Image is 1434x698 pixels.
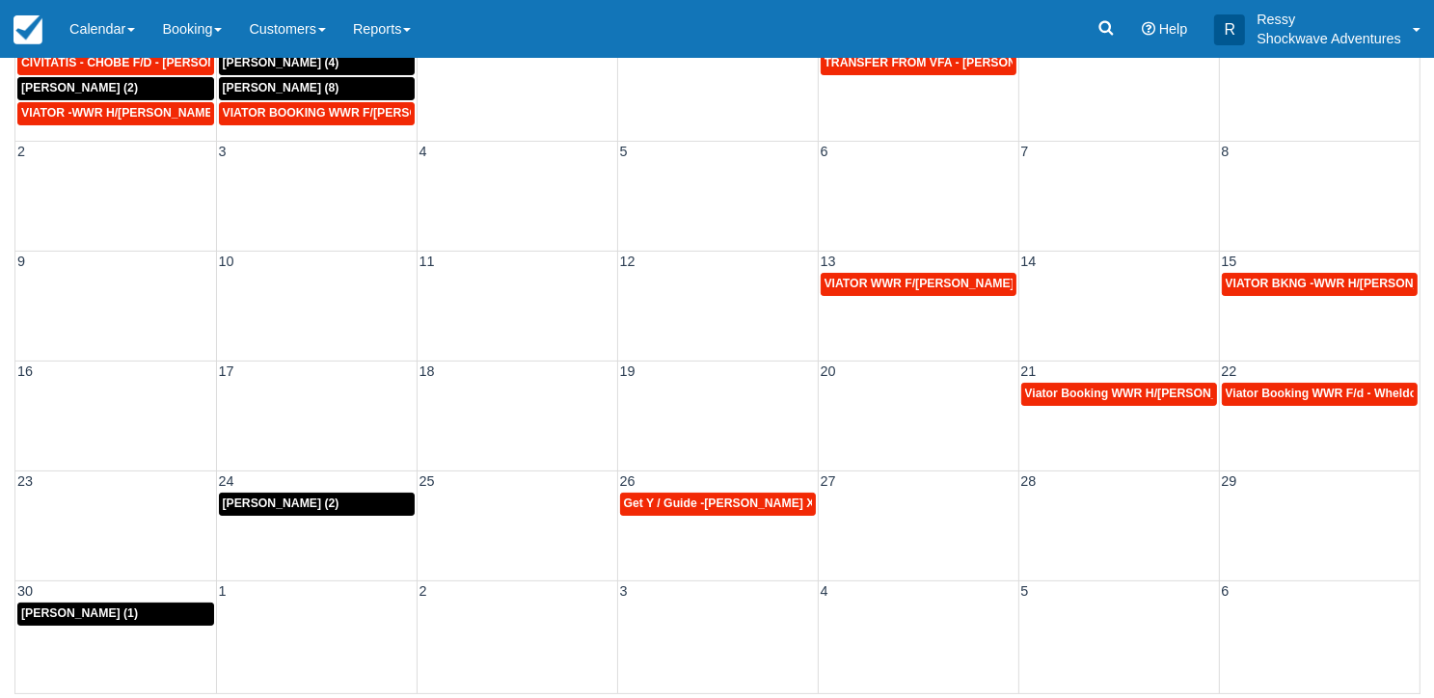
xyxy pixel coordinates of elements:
[21,81,138,94] span: [PERSON_NAME] (2)
[15,363,35,379] span: 16
[21,56,300,69] span: CIVITATIS - CHOBE F/D - [PERSON_NAME] X 1 (1)
[825,277,1042,290] span: VIATOR WWR F/[PERSON_NAME] 2 (2)
[223,56,339,69] span: [PERSON_NAME] (4)
[825,56,1197,69] span: TRANSFER FROM VFA - [PERSON_NAME] X 7 adults + 2 adults (9)
[1025,387,1285,400] span: Viator Booking WWR H/[PERSON_NAME] 2 (2)
[1257,29,1401,48] p: Shockwave Adventures
[217,144,229,159] span: 3
[821,52,1016,75] a: TRANSFER FROM VFA - [PERSON_NAME] X 7 adults + 2 adults (9)
[14,15,42,44] img: checkfront-main-nav-mini-logo.png
[418,473,437,489] span: 25
[1021,383,1217,406] a: Viator Booking WWR H/[PERSON_NAME] 2 (2)
[217,473,236,489] span: 24
[624,497,839,510] span: Get Y / Guide -[PERSON_NAME] X2 (2)
[1019,254,1039,269] span: 14
[1019,363,1039,379] span: 21
[1019,473,1039,489] span: 28
[1220,583,1231,599] span: 6
[1222,383,1419,406] a: Viator Booking WWR F/d - Wheldon, April X 3 (3)
[618,254,637,269] span: 12
[217,363,236,379] span: 17
[819,144,830,159] span: 6
[819,583,830,599] span: 4
[418,583,429,599] span: 2
[618,583,630,599] span: 3
[223,81,339,94] span: [PERSON_NAME] (8)
[1214,14,1245,45] div: R
[618,473,637,489] span: 26
[217,583,229,599] span: 1
[1220,144,1231,159] span: 8
[1142,22,1155,36] i: Help
[17,52,214,75] a: CIVITATIS - CHOBE F/D - [PERSON_NAME] X 1 (1)
[219,493,415,516] a: [PERSON_NAME] (2)
[219,52,415,75] a: [PERSON_NAME] (4)
[219,102,415,125] a: VIATOR BOOKING WWR F/[PERSON_NAME] X1 (1)
[620,493,816,516] a: Get Y / Guide -[PERSON_NAME] X2 (2)
[618,363,637,379] span: 19
[223,106,508,120] span: VIATOR BOOKING WWR F/[PERSON_NAME] X1 (1)
[15,254,27,269] span: 9
[223,497,339,510] span: [PERSON_NAME] (2)
[17,603,214,626] a: [PERSON_NAME] (1)
[21,606,138,620] span: [PERSON_NAME] (1)
[219,77,415,100] a: [PERSON_NAME] (8)
[418,363,437,379] span: 18
[1019,583,1031,599] span: 5
[21,106,244,120] span: VIATOR -WWR H/[PERSON_NAME] 2 (2)
[1220,254,1239,269] span: 15
[15,583,35,599] span: 30
[1257,10,1401,29] p: Ressy
[1222,273,1419,296] a: VIATOR BKNG -WWR H/[PERSON_NAME] 2 (2)
[821,273,1016,296] a: VIATOR WWR F/[PERSON_NAME] 2 (2)
[15,144,27,159] span: 2
[1220,363,1239,379] span: 22
[17,77,214,100] a: [PERSON_NAME] (2)
[618,144,630,159] span: 5
[17,102,214,125] a: VIATOR -WWR H/[PERSON_NAME] 2 (2)
[1159,21,1188,37] span: Help
[819,363,838,379] span: 20
[418,144,429,159] span: 4
[418,254,437,269] span: 11
[1019,144,1031,159] span: 7
[1220,473,1239,489] span: 29
[819,473,838,489] span: 27
[15,473,35,489] span: 23
[819,254,838,269] span: 13
[217,254,236,269] span: 10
